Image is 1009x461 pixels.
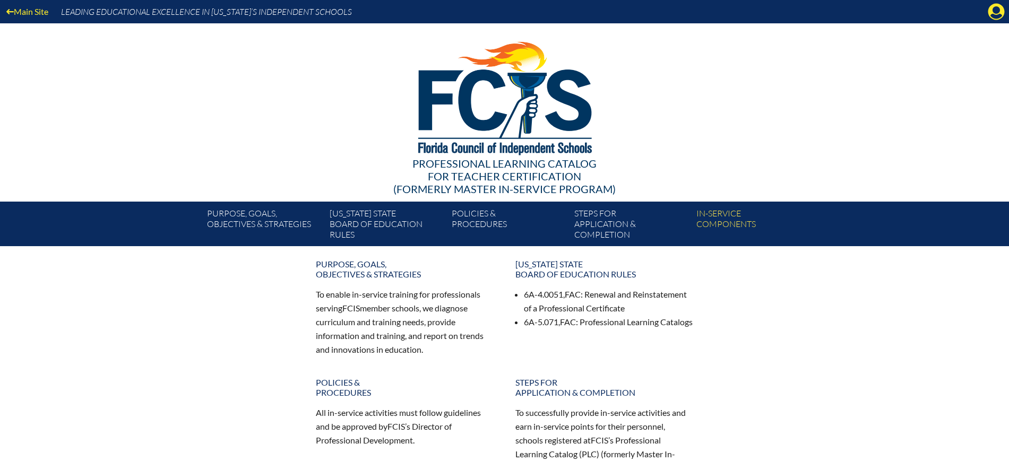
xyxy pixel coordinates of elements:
span: FAC [560,317,576,327]
p: All in-service activities must follow guidelines and be approved by ’s Director of Professional D... [316,406,494,447]
li: 6A-4.0051, : Renewal and Reinstatement of a Professional Certificate [524,288,694,315]
svg: Manage Account [988,3,1005,20]
span: PLC [582,449,597,459]
span: for Teacher Certification [428,170,581,182]
a: [US_STATE] StateBoard of Education rules [325,206,447,246]
a: Main Site [2,4,53,19]
a: Purpose, goals,objectives & strategies [309,255,501,283]
li: 6A-5.071, : Professional Learning Catalogs [524,315,694,329]
a: Policies &Procedures [447,206,570,246]
a: Steps forapplication & completion [509,373,700,402]
span: FCIS [387,421,405,431]
img: FCISlogo221.eps [395,23,614,168]
span: FCIS [342,303,360,313]
p: To enable in-service training for professionals serving member schools, we diagnose curriculum an... [316,288,494,356]
a: [US_STATE] StateBoard of Education rules [509,255,700,283]
div: Professional Learning Catalog (formerly Master In-service Program) [199,157,810,195]
span: FCIS [591,435,608,445]
a: Policies &Procedures [309,373,501,402]
a: In-servicecomponents [692,206,814,246]
a: Steps forapplication & completion [570,206,692,246]
a: Purpose, goals,objectives & strategies [203,206,325,246]
span: FAC [565,289,581,299]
